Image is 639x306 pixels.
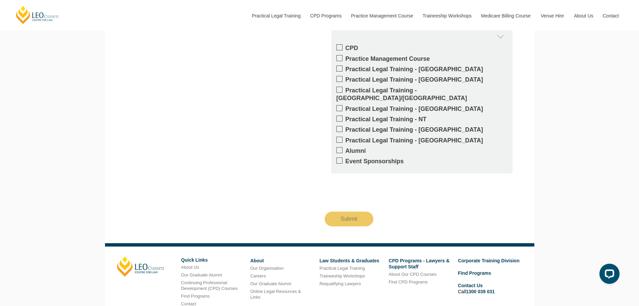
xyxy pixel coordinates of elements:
label: Practical Legal Training - [GEOGRAPHIC_DATA] [336,76,508,84]
a: Our Graduate Alumni [250,281,291,286]
a: About [250,258,264,263]
label: Event Sponsorships [336,158,508,165]
iframe: LiveChat chat widget [594,261,622,289]
a: Careers [250,273,266,278]
a: Corporate Training Division [458,258,520,263]
a: CPD Programs [305,1,346,30]
a: Traineeship Workshops [418,1,476,30]
a: CPD Programs - Lawyers & Support Staff [389,258,449,269]
a: [PERSON_NAME] Centre for Law [15,5,60,25]
li: Call [458,281,522,296]
iframe: reCAPTCHA [325,179,427,205]
label: Practical Legal Training - [GEOGRAPHIC_DATA]/[GEOGRAPHIC_DATA] [336,87,508,102]
a: Find Programs [458,270,491,276]
h6: Quick Links [181,258,245,263]
label: CPD [336,44,508,52]
a: Continuing Professional Development (CPD) Courses [181,280,237,291]
a: Online Legal Resources & Links [250,289,301,300]
a: Traineeship Workshops [319,273,365,278]
a: Law Students & Graduates [319,258,379,263]
a: Contact Us [458,283,483,288]
a: Medicare Billing Course [476,1,536,30]
a: Find CPD Programs [389,279,428,285]
a: Requalifying Lawyers [319,281,361,286]
a: Contact [598,1,624,30]
label: Practical Legal Training - [GEOGRAPHIC_DATA] [336,137,508,144]
a: [PERSON_NAME] [117,257,164,277]
label: Practice Management Course [336,55,508,63]
a: About Our CPD Courses [389,272,436,277]
a: Venue Hire [536,1,569,30]
label: Practical Legal Training - [GEOGRAPHIC_DATA] [336,105,508,113]
label: Practical Legal Training - [GEOGRAPHIC_DATA] [336,65,508,73]
a: 1300 039 031 [466,289,495,294]
a: Our Organisation [250,266,283,271]
a: About Us [569,1,598,30]
label: Practical Legal Training - [GEOGRAPHIC_DATA] [336,126,508,134]
a: Our Graduate Alumni [181,272,222,277]
a: About Us [181,265,199,270]
a: Practice Management Course [346,1,418,30]
input: Submit [325,212,374,226]
a: Practical Legal Training [319,266,365,271]
label: Alumni [336,147,508,155]
a: Practical Legal Training [247,1,305,30]
label: Practical Legal Training - NT [336,116,508,123]
a: Find Programs [181,294,210,299]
